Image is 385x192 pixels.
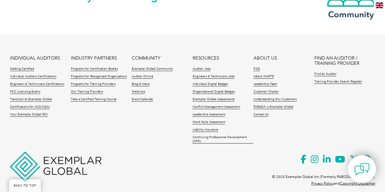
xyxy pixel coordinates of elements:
img: en [376,2,383,8]
a: Getting Certified [10,67,34,71]
a: Event Calendar [131,97,153,102]
img: contact-chat.png [354,162,369,177]
a: INDUSTRY PARTNERS [71,56,117,61]
a: Conflict Management Assessment [192,105,240,109]
a: FAQ [253,67,260,71]
a: Privacy Policy [311,181,334,186]
a: Liability Insurance [192,128,218,132]
a: FCC Licensing Exams [10,90,40,94]
a: INDIVIDUAL AUDITORS [10,56,60,61]
a: Leadership Team [253,82,277,86]
a: Blog & News [131,82,149,86]
a: Transition to Exemplar Global [10,97,52,102]
p: © 2025 Exemplar Global Inc (Formerly RABQSA International). [272,173,375,180]
img: Exemplar Global [10,152,101,182]
h3: Community [327,11,375,18]
a: Contact Us [253,113,268,117]
a: Programs for Training Providers [71,82,115,86]
a: COMMUNITY [131,56,160,61]
a: About iNARTE [253,75,274,79]
a: Organizational Digital Badges [192,90,234,94]
a: RABQSA is Exemplar Global [253,105,293,109]
a: Our Training Providers [71,90,103,94]
a: Individual Digital Badges [192,82,228,86]
a: ABOUT US [253,56,277,61]
a: BACK TO TOP [9,179,41,192]
a: Certifications for ASQ CQAs [10,105,50,109]
a: Exemplar Global Assessments [192,97,234,102]
a: Customer Charter [253,90,278,94]
a: Take a Certified Training Course [71,97,116,102]
a: Continuing Professional Development (CPD) [192,135,253,144]
a: Auditor Jobs [192,67,210,71]
a: Copyright Disclaimer [340,181,375,186]
a: Programs for Certification Bodies [71,67,117,71]
a: Leadership Assessment [192,113,225,117]
a: Your Exemplar Global ROI [10,113,48,117]
a: Engineers & Technicians Jobs [192,75,234,79]
p: and [311,180,375,187]
a: Exemplar Global Community [131,67,173,71]
a: Individual Auditors Certifications [10,75,56,79]
a: FIND AN AUDITOR / TRAINING PROVIDER [314,56,375,66]
a: Understanding Our Customers [253,97,296,102]
a: Programs for Recognized Organizations [71,75,127,79]
a: Training Provider Search Register [314,80,362,84]
a: Auditor Online [131,75,153,79]
a: Engineers & Technicians Certifications [10,82,64,86]
a: Work Style Assessment [192,120,225,124]
a: RESOURCES [192,56,219,61]
a: Find an Auditor [314,72,336,76]
a: Webinars [131,90,145,94]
